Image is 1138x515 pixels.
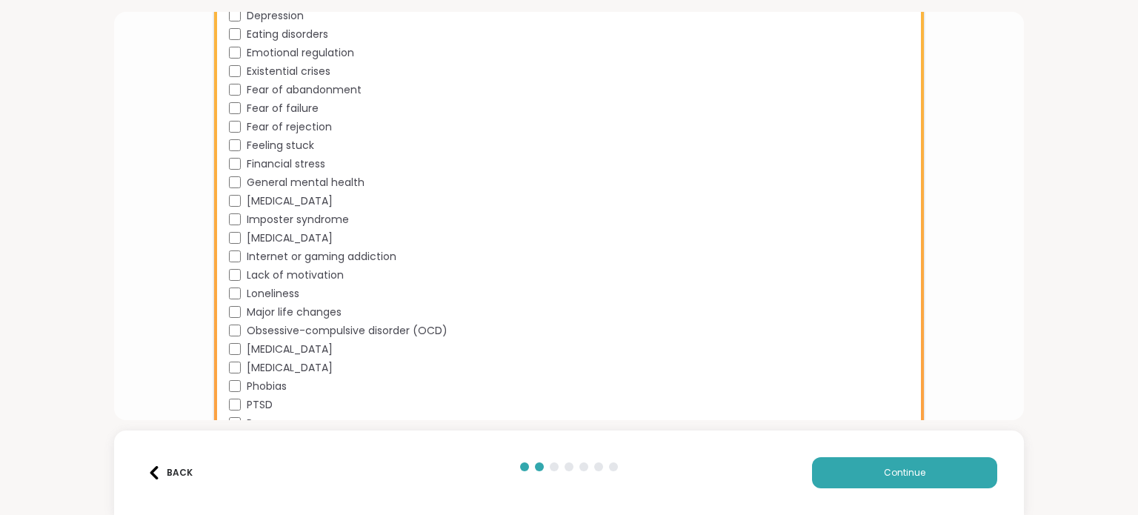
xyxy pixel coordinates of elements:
[812,457,997,488] button: Continue
[247,45,354,61] span: Emotional regulation
[247,175,365,190] span: General mental health
[247,193,333,209] span: [MEDICAL_DATA]
[247,268,344,283] span: Lack of motivation
[247,156,325,172] span: Financial stress
[141,457,200,488] button: Back
[247,323,447,339] span: Obsessive-compulsive disorder (OCD)
[247,230,333,246] span: [MEDICAL_DATA]
[247,342,333,357] span: [MEDICAL_DATA]
[247,82,362,98] span: Fear of abandonment
[884,466,925,479] span: Continue
[247,360,333,376] span: [MEDICAL_DATA]
[247,119,332,135] span: Fear of rejection
[247,397,273,413] span: PTSD
[247,379,287,394] span: Phobias
[247,8,304,24] span: Depression
[247,138,314,153] span: Feeling stuck
[247,286,299,302] span: Loneliness
[247,101,319,116] span: Fear of failure
[247,249,396,265] span: Internet or gaming addiction
[247,416,295,431] span: Recovery
[247,64,330,79] span: Existential crises
[147,466,193,479] div: Back
[247,27,328,42] span: Eating disorders
[247,305,342,320] span: Major life changes
[247,212,349,227] span: Imposter syndrome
